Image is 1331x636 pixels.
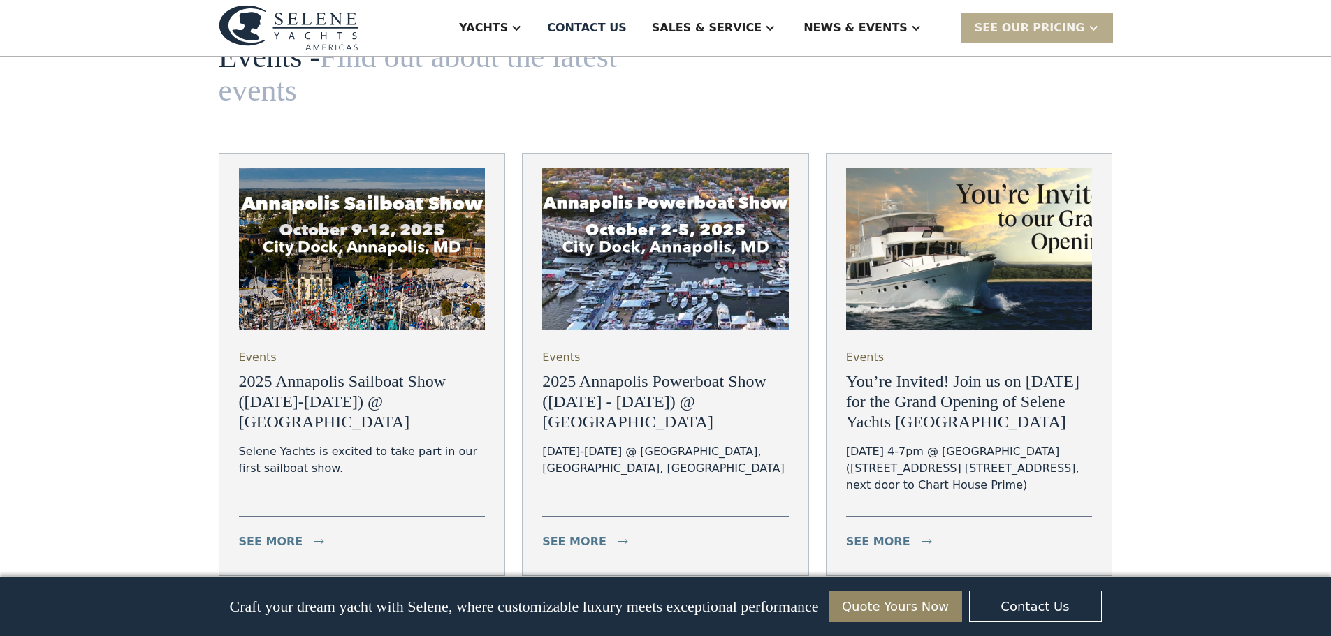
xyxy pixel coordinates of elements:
[219,40,623,108] h2: Events -
[229,598,818,616] p: Craft your dream yacht with Selene, where customizable luxury meets exceptional performance
[219,40,618,108] span: Find out about the latest events
[542,533,606,550] div: see more
[922,539,932,544] img: icon
[547,20,627,36] div: Contact US
[846,533,910,550] div: see more
[314,539,324,544] img: icon
[829,591,962,622] a: Quote Yours Now
[522,153,809,576] a: Events2025 Annapolis Powerboat Show ([DATE] - [DATE]) @ [GEOGRAPHIC_DATA][DATE]-[DATE] @ [GEOGRAP...
[826,153,1113,576] a: EventsYou’re Invited! Join us on [DATE] for the Grand Opening of Selene Yachts [GEOGRAPHIC_DATA][...
[961,13,1113,43] div: SEE Our Pricing
[846,371,1093,431] h3: You’re Invited! Join us on [DATE] for the Grand Opening of Selene Yachts [GEOGRAPHIC_DATA]
[803,20,908,36] div: News & EVENTS
[219,153,506,576] a: Events2025 Annapolis Sailboat Show ([DATE]-[DATE]) @ [GEOGRAPHIC_DATA]Selene Yachts is excited to...
[239,533,303,550] div: see more
[239,371,486,431] h3: 2025 Annapolis Sailboat Show ([DATE]-[DATE]) @ [GEOGRAPHIC_DATA]
[618,539,628,544] img: icon
[975,20,1085,36] div: SEE Our Pricing
[652,20,762,36] div: Sales & Service
[542,349,580,366] div: Events
[219,5,358,50] img: logo
[459,20,508,36] div: Yachts
[542,371,789,431] h3: 2025 Annapolis Powerboat Show ([DATE] - [DATE]) @ [GEOGRAPHIC_DATA]
[239,443,486,477] div: Selene Yachts is excited to take part in our first sailboat show.
[846,349,884,366] div: Events
[239,349,277,366] div: Events
[542,443,789,477] div: [DATE]-[DATE] @ [GEOGRAPHIC_DATA], [GEOGRAPHIC_DATA], [GEOGRAPHIC_DATA]
[969,591,1102,622] a: Contact Us
[846,443,1093,494] div: [DATE] 4-7pm @ [GEOGRAPHIC_DATA] ([STREET_ADDRESS] [STREET_ADDRESS], next door to Chart House Prime)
